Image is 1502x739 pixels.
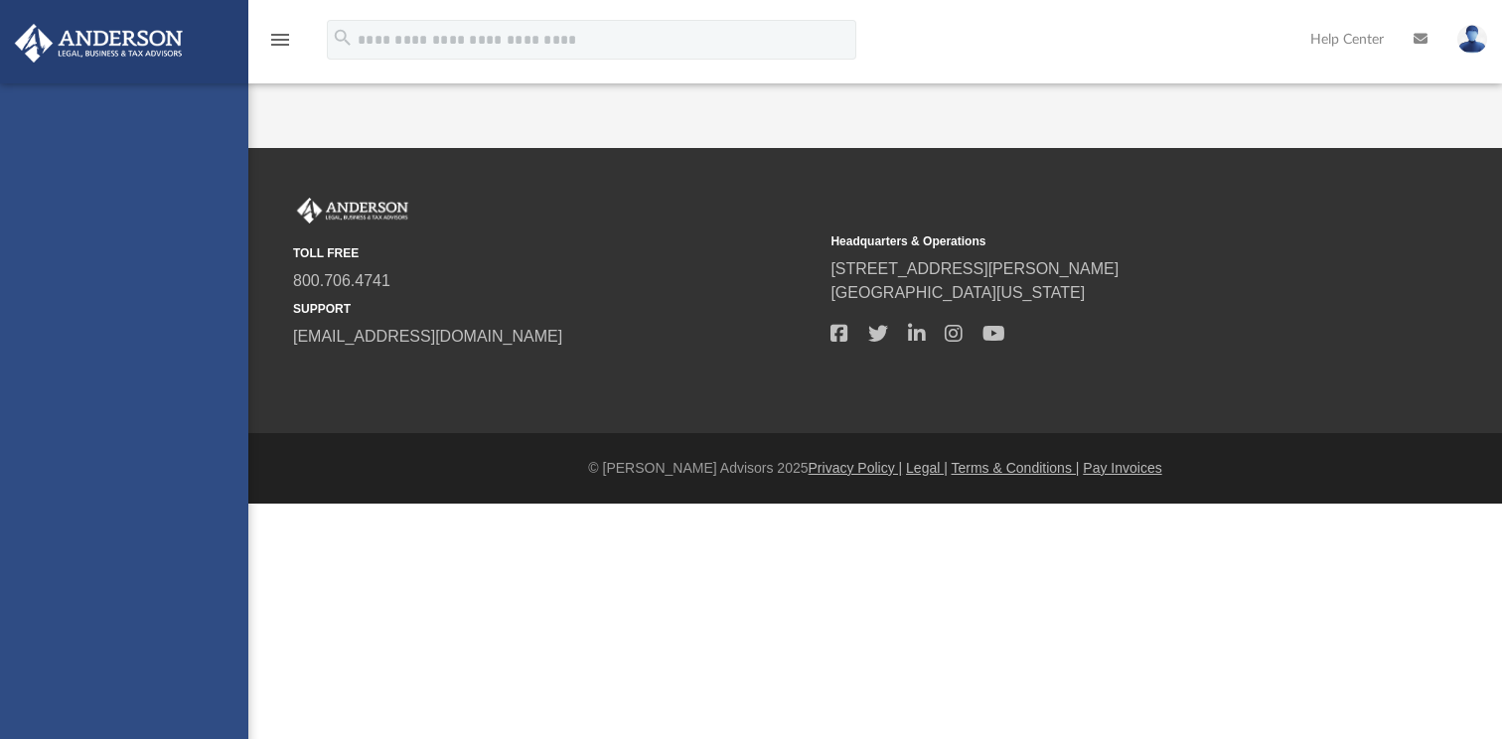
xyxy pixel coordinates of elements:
img: Anderson Advisors Platinum Portal [293,198,412,223]
a: 800.706.4741 [293,272,390,289]
small: SUPPORT [293,300,817,318]
small: TOLL FREE [293,244,817,262]
a: Pay Invoices [1083,460,1161,476]
a: Terms & Conditions | [952,460,1080,476]
small: Headquarters & Operations [830,232,1354,250]
div: © [PERSON_NAME] Advisors 2025 [248,458,1502,479]
a: Legal | [906,460,948,476]
a: [GEOGRAPHIC_DATA][US_STATE] [830,284,1085,301]
img: Anderson Advisors Platinum Portal [9,24,189,63]
i: search [332,27,354,49]
img: User Pic [1457,25,1487,54]
a: menu [268,38,292,52]
a: [EMAIL_ADDRESS][DOMAIN_NAME] [293,328,562,345]
i: menu [268,28,292,52]
a: Privacy Policy | [809,460,903,476]
a: [STREET_ADDRESS][PERSON_NAME] [830,260,1119,277]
